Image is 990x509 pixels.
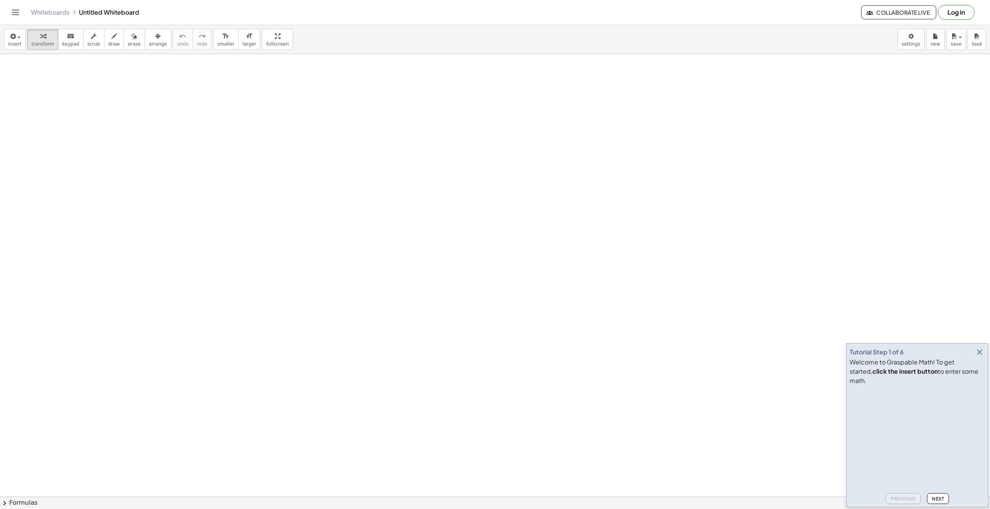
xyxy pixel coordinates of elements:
[946,29,966,50] button: save
[927,493,949,504] button: Next
[123,29,145,50] button: erase
[8,41,21,47] span: insert
[246,32,253,41] i: format_size
[850,347,904,357] div: Tutorial Step 1 of 6
[128,41,140,47] span: erase
[238,29,260,50] button: format_sizelarger
[173,29,193,50] button: undoundo
[104,29,124,50] button: draw
[62,41,79,47] span: keypad
[67,32,74,41] i: keyboard
[850,357,985,385] div: Welcome to Graspable Math! To get started, to enter some math.
[4,29,26,50] button: insert
[58,29,84,50] button: keyboardkeypad
[149,41,167,47] span: arrange
[213,29,239,50] button: format_sizesmaller
[902,41,920,47] span: settings
[861,5,936,19] button: Collaborate Live
[242,41,256,47] span: larger
[266,41,288,47] span: fullscreen
[262,29,293,50] button: fullscreen
[217,41,234,47] span: smaller
[930,41,940,47] span: new
[83,29,104,50] button: scrub
[179,32,186,41] i: undo
[87,41,100,47] span: scrub
[868,9,930,16] span: Collaborate Live
[972,41,982,47] span: load
[872,367,938,375] b: click the insert button
[27,29,58,50] button: transform
[926,29,945,50] button: new
[198,32,206,41] i: redo
[222,32,229,41] i: format_size
[951,41,961,47] span: save
[31,41,54,47] span: transform
[938,5,975,20] button: Log in
[9,6,22,19] button: Toggle navigation
[932,496,944,502] span: Next
[31,9,70,16] a: Whiteboards
[145,29,171,50] button: arrange
[968,29,986,50] button: load
[898,29,925,50] button: settings
[193,29,212,50] button: redoredo
[177,41,189,47] span: undo
[108,41,120,47] span: draw
[197,41,207,47] span: redo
